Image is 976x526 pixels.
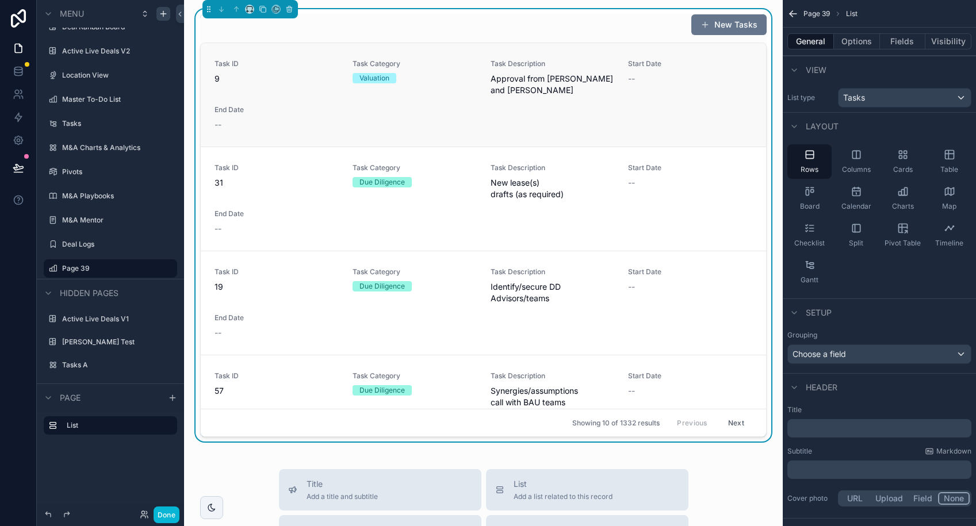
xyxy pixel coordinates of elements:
span: Calendar [841,202,871,211]
span: Layout [806,121,839,132]
span: 31 [215,177,339,189]
a: Task ID19Task CategoryDue DiligenceTask DescriptionIdentify/secure DD Advisors/teamsStart Date--E... [201,251,766,355]
span: List [514,478,613,490]
span: 57 [215,385,339,397]
span: Markdown [936,447,971,456]
span: -- [215,327,221,339]
span: -- [628,281,635,293]
button: Table [927,144,971,179]
span: -- [628,73,635,85]
button: Timeline [927,218,971,252]
a: Pivots [62,167,175,176]
label: List type [787,93,833,102]
button: Checklist [787,218,832,252]
span: Task Category [353,163,477,172]
a: Task ID57Task CategoryDue DiligenceTask DescriptionSynergies/assumptions call with BAU teamsStart... [201,355,766,459]
span: Task Description [491,267,615,277]
span: List [846,9,858,18]
span: End Date [215,105,339,114]
span: 9 [215,73,339,85]
label: Location View [62,71,175,80]
div: Valuation [359,73,389,83]
button: Rows [787,144,832,179]
label: M&A Charts & Analytics [62,143,175,152]
button: Choose a field [787,344,971,364]
span: Choose a field [793,349,846,359]
span: Title [307,478,378,490]
span: Rows [801,165,818,174]
a: Task ID9Task CategoryValuationTask DescriptionApproval from [PERSON_NAME] and [PERSON_NAME]Start ... [201,43,766,147]
span: Board [800,202,820,211]
button: URL [840,492,870,505]
a: Markdown [925,447,971,456]
span: Page 39 [803,9,830,18]
span: Split [849,239,863,248]
button: Charts [881,181,925,216]
span: -- [215,119,221,130]
button: Cards [881,144,925,179]
span: Task Description [491,371,615,381]
span: Header [806,382,837,393]
label: Cover photo [787,494,833,503]
button: Visibility [925,33,971,49]
button: ListAdd a list related to this record [486,469,688,510]
span: -- [215,223,221,235]
span: Synergies/assumptions call with BAU teams [491,385,615,408]
span: Table [940,165,958,174]
label: Deal Logs [62,240,175,249]
span: View [806,64,826,76]
span: Pivot Table [885,239,921,248]
span: Task Description [491,163,615,172]
button: Pivot Table [881,218,925,252]
span: New lease(s) drafts (as required) [491,177,615,200]
label: M&A Playbooks [62,191,175,201]
label: [PERSON_NAME] Test [62,337,175,347]
span: Approval from [PERSON_NAME] and [PERSON_NAME] [491,73,615,96]
button: Calendar [834,181,878,216]
span: Timeline [935,239,963,248]
button: Map [927,181,971,216]
a: Tasks [62,119,175,128]
button: New Tasks [691,14,767,35]
label: Title [787,405,971,414]
span: Start Date [628,371,752,381]
button: Split [834,218,878,252]
span: Task Category [353,371,477,381]
div: Due Diligence [359,281,405,291]
button: None [938,492,970,505]
span: 19 [215,281,339,293]
label: Tasks A [62,360,175,370]
button: Tasks [838,88,971,107]
button: Options [834,33,880,49]
span: Task ID [215,371,339,381]
label: Grouping [787,331,817,340]
span: Task ID [215,59,339,68]
span: -- [628,177,635,189]
span: End Date [215,313,339,322]
label: Master To-Do List [62,95,175,104]
a: Active Live Deals V2 [62,47,175,56]
span: Task Category [353,59,477,68]
span: Checklist [794,239,825,248]
a: Task ID31Task CategoryDue DiligenceTask DescriptionNew lease(s) drafts (as required)Start Date--E... [201,147,766,251]
span: Add a title and subtitle [307,492,378,501]
label: List [67,421,168,430]
button: Columns [834,144,878,179]
span: Page [60,392,81,404]
div: scrollable content [787,419,971,437]
span: Menu [60,8,84,20]
span: Identify/secure DD Advisors/teams [491,281,615,304]
label: M&A Mentor [62,216,175,225]
button: Done [154,506,179,523]
span: Start Date [628,59,752,68]
span: End Date [215,209,339,218]
button: TitleAdd a title and subtitle [279,469,481,510]
label: Page 39 [62,264,170,273]
span: Map [942,202,956,211]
